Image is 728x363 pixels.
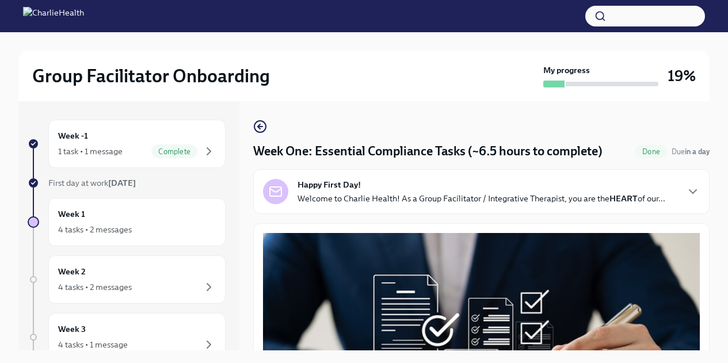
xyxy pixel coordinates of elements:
[58,224,132,235] div: 4 tasks • 2 messages
[28,313,226,361] a: Week 34 tasks • 1 message
[108,178,136,188] strong: [DATE]
[48,178,136,188] span: First day at work
[253,143,603,160] h4: Week One: Essential Compliance Tasks (~6.5 hours to complete)
[58,339,128,350] div: 4 tasks • 1 message
[672,146,710,157] span: September 1st, 2025 10:00
[298,179,361,190] strong: Happy First Day!
[58,265,86,278] h6: Week 2
[58,323,86,335] h6: Week 3
[32,64,270,87] h2: Group Facilitator Onboarding
[298,193,665,204] p: Welcome to Charlie Health! As a Group Facilitator / Integrative Therapist, you are the of our...
[58,208,85,220] h6: Week 1
[672,147,710,156] span: Due
[28,198,226,246] a: Week 14 tasks • 2 messages
[151,147,197,156] span: Complete
[668,66,696,86] h3: 19%
[58,146,123,157] div: 1 task • 1 message
[635,147,667,156] span: Done
[23,7,84,25] img: CharlieHealth
[58,129,88,142] h6: Week -1
[28,120,226,168] a: Week -11 task • 1 messageComplete
[28,255,226,304] a: Week 24 tasks • 2 messages
[685,147,710,156] strong: in a day
[543,64,590,76] strong: My progress
[58,281,132,293] div: 4 tasks • 2 messages
[609,193,638,204] strong: HEART
[28,177,226,189] a: First day at work[DATE]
